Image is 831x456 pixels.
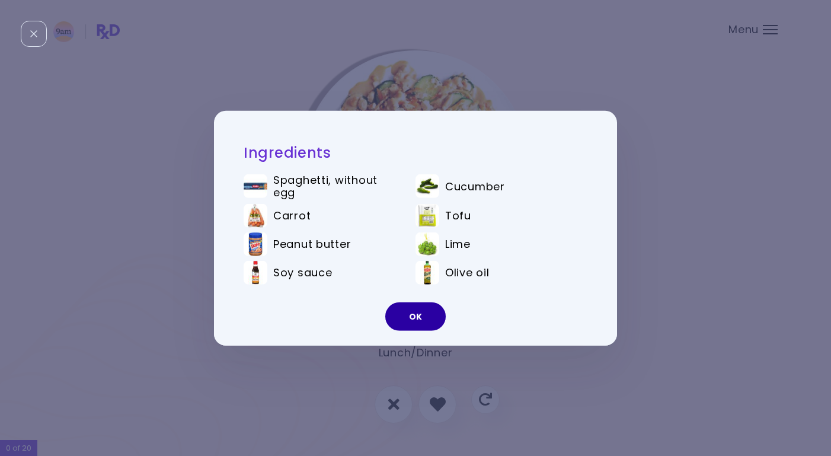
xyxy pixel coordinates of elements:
span: Olive oil [445,266,489,279]
button: OK [385,302,446,331]
span: Lime [445,238,471,251]
span: Peanut butter [273,238,351,251]
span: Tofu [445,209,471,222]
span: Spaghetti, without egg [273,174,398,199]
span: Cucumber [445,180,505,193]
div: Close [21,21,47,47]
h2: Ingredients [244,143,587,161]
span: Soy sauce [273,266,332,279]
span: Carrot [273,209,311,222]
